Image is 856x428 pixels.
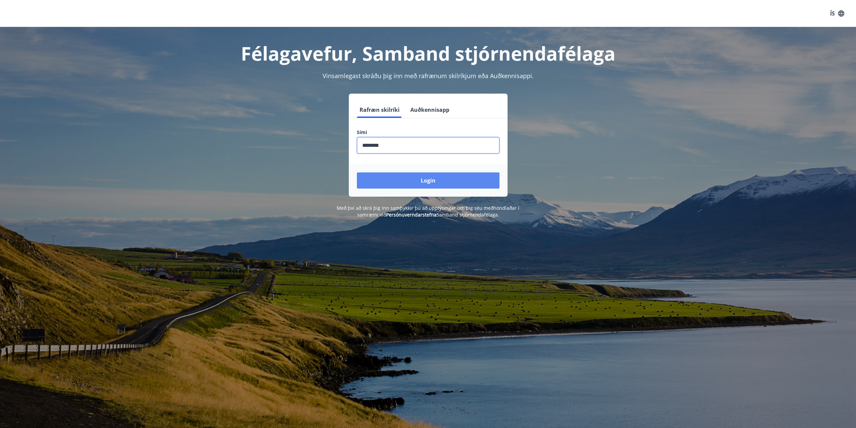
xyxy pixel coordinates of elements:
button: Login [357,172,499,189]
a: Persónuverndarstefna [386,211,437,218]
span: Með því að skrá þig inn samþykkir þú að upplýsingar um þig séu meðhöndlaðar í samræmi við Samband... [337,205,519,218]
label: Sími [357,129,499,136]
button: ÍS [826,7,848,20]
button: Auðkennisapp [408,102,452,118]
h1: Félagavefur, Samband stjórnendafélaga [194,40,662,66]
span: Vinsamlegast skráðu þig inn með rafrænum skilríkjum eða Auðkennisappi. [323,72,534,80]
button: Rafræn skilríki [357,102,402,118]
